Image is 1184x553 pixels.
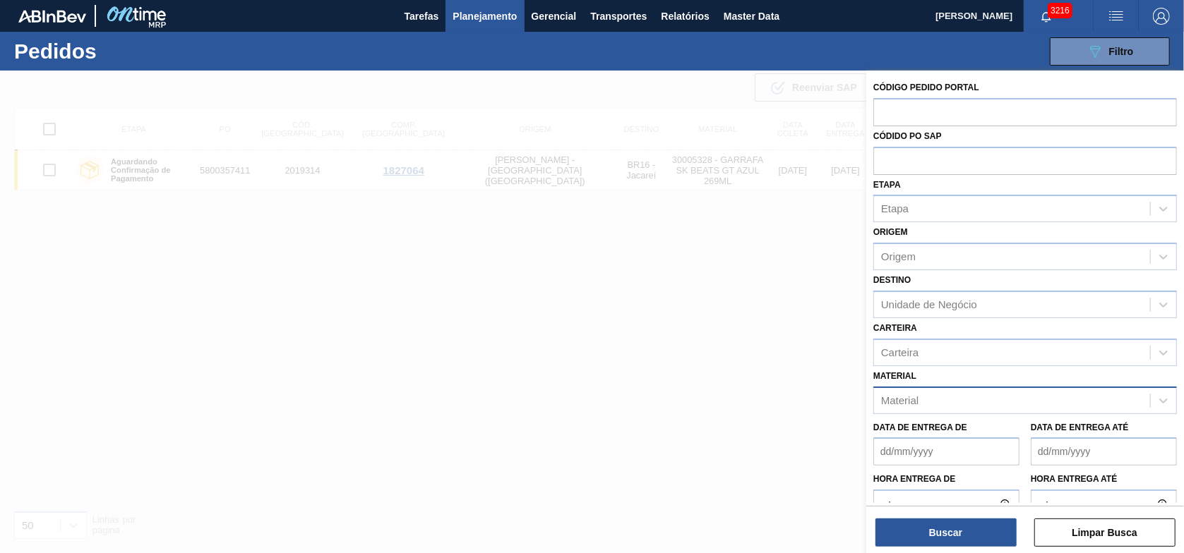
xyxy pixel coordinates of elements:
label: Código Pedido Portal [873,83,979,92]
input: dd/mm/yyyy [873,437,1019,466]
span: Planejamento [453,8,517,25]
img: Logout [1153,8,1170,25]
span: Tarefas [405,8,439,25]
span: Transportes [590,8,647,25]
label: Códido PO SAP [873,131,942,141]
span: Gerencial [532,8,577,25]
label: Carteira [873,323,917,333]
input: dd/mm/yyyy [1031,437,1177,466]
label: Hora entrega até [1031,469,1177,490]
span: Master Data [724,8,779,25]
div: Material [881,394,919,406]
span: 3216 [1048,3,1072,18]
img: TNhmsLtSVTkK8tSr43FrP2fwEKptu5GPRR3wAAAABJRU5ErkJggg== [18,10,86,23]
label: Material [873,371,916,381]
button: Filtro [1050,37,1170,66]
label: Destino [873,275,911,285]
div: Unidade de Negócio [881,298,977,310]
span: Filtro [1109,46,1134,57]
label: Hora entrega de [873,469,1019,490]
img: userActions [1108,8,1125,25]
div: Origem [881,251,916,263]
div: Etapa [881,203,909,215]
label: Origem [873,227,908,237]
h1: Pedidos [14,43,220,59]
label: Data de Entrega de [873,423,967,432]
button: Notificações [1024,6,1069,26]
div: Carteira [881,346,919,358]
span: Relatórios [661,8,709,25]
label: Etapa [873,180,901,190]
label: Data de Entrega até [1031,423,1129,432]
